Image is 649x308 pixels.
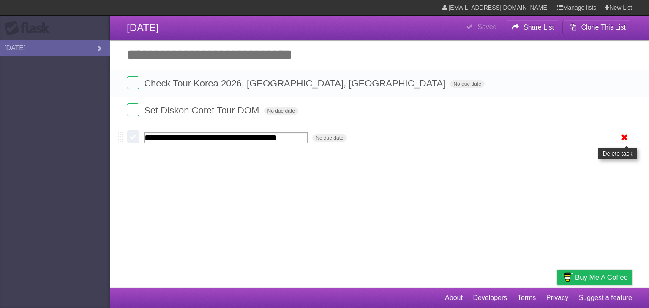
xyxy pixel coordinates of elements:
label: Done [127,130,139,143]
a: Suggest a feature [579,290,632,306]
span: Set Diskon Coret Tour DOM [144,105,261,116]
img: Buy me a coffee [562,270,573,284]
a: Privacy [546,290,568,306]
b: Saved [477,23,496,30]
span: No due date [450,80,484,88]
div: Flask [4,21,55,36]
a: Developers [473,290,507,306]
span: Check Tour Korea 2026, [GEOGRAPHIC_DATA], [GEOGRAPHIC_DATA] [144,78,447,89]
span: Buy me a coffee [575,270,628,285]
button: Share List [505,20,561,35]
label: Done [127,76,139,89]
span: [DATE] [127,22,159,33]
b: Share List [524,24,554,31]
span: No due date [312,134,346,142]
label: Done [127,103,139,116]
b: Clone This List [581,24,626,31]
a: About [445,290,463,306]
button: Clone This List [562,20,632,35]
span: No due date [264,107,298,115]
a: Buy me a coffee [557,270,632,285]
a: Terms [518,290,536,306]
